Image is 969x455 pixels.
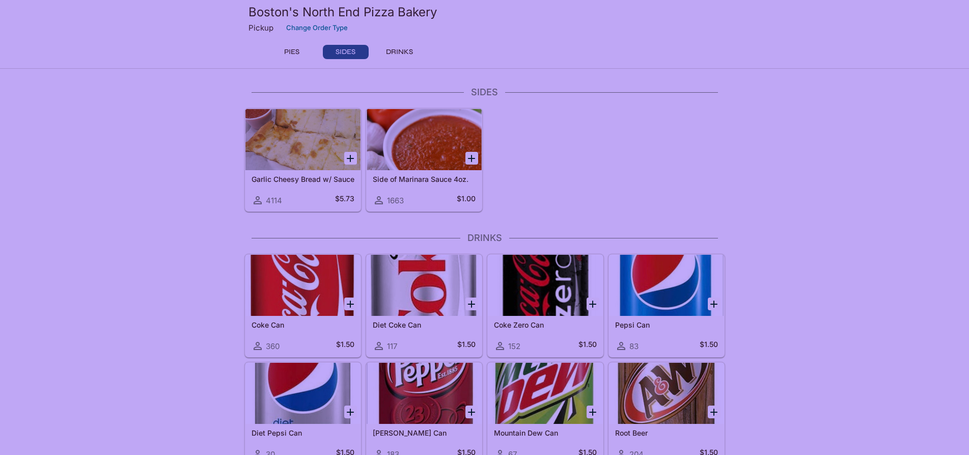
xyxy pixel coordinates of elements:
[336,340,354,352] h5: $1.50
[245,109,361,170] div: Garlic Cheesy Bread w/ Sauce
[609,363,724,424] div: Root Beer
[457,194,476,206] h5: $1.00
[248,4,721,20] h3: Boston's North End Pizza Bakery
[494,429,597,437] h5: Mountain Dew Can
[323,45,369,59] button: SIDES
[488,363,603,424] div: Mountain Dew Can
[269,45,315,59] button: PIES
[629,341,639,351] span: 83
[266,196,282,205] span: 4114
[344,152,357,165] button: Add Garlic Cheesy Bread w/ Sauce
[367,109,482,170] div: Side of Marinara Sauce 4oz.
[245,255,361,316] div: Coke Can
[344,298,357,310] button: Add Coke Can
[615,320,718,329] h5: Pepsi Can
[373,429,476,437] h5: [PERSON_NAME] Can
[587,406,599,418] button: Add Mountain Dew Can
[344,406,357,418] button: Add Diet Pepsi Can
[367,363,482,424] div: Dr. Pepper Can
[387,196,404,205] span: 1663
[465,406,478,418] button: Add Dr. Pepper Can
[377,45,423,59] button: DRINKS
[245,109,361,211] a: Garlic Cheesy Bread w/ Sauce4114$5.73
[245,363,361,424] div: Diet Pepsi Can
[252,429,354,437] h5: Diet Pepsi Can
[244,87,725,98] h4: SIDES
[252,320,354,329] h5: Coke Can
[373,320,476,329] h5: Diet Coke Can
[508,341,520,351] span: 152
[366,109,482,211] a: Side of Marinara Sauce 4oz.1663$1.00
[587,298,599,310] button: Add Coke Zero Can
[578,340,597,352] h5: $1.50
[282,20,352,36] button: Change Order Type
[708,406,721,418] button: Add Root Beer
[465,298,478,310] button: Add Diet Coke Can
[245,254,361,357] a: Coke Can360$1.50
[244,232,725,244] h4: DRINKS
[387,341,397,351] span: 117
[608,254,725,357] a: Pepsi Can83$1.50
[248,23,273,33] p: Pickup
[708,298,721,310] button: Add Pepsi Can
[367,255,482,316] div: Diet Coke Can
[609,255,724,316] div: Pepsi Can
[615,429,718,437] h5: Root Beer
[494,320,597,329] h5: Coke Zero Can
[487,254,603,357] a: Coke Zero Can152$1.50
[700,340,718,352] h5: $1.50
[373,175,476,183] h5: Side of Marinara Sauce 4oz.
[266,341,280,351] span: 360
[252,175,354,183] h5: Garlic Cheesy Bread w/ Sauce
[465,152,478,165] button: Add Side of Marinara Sauce 4oz.
[457,340,476,352] h5: $1.50
[335,194,354,206] h5: $5.73
[366,254,482,357] a: Diet Coke Can117$1.50
[488,255,603,316] div: Coke Zero Can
